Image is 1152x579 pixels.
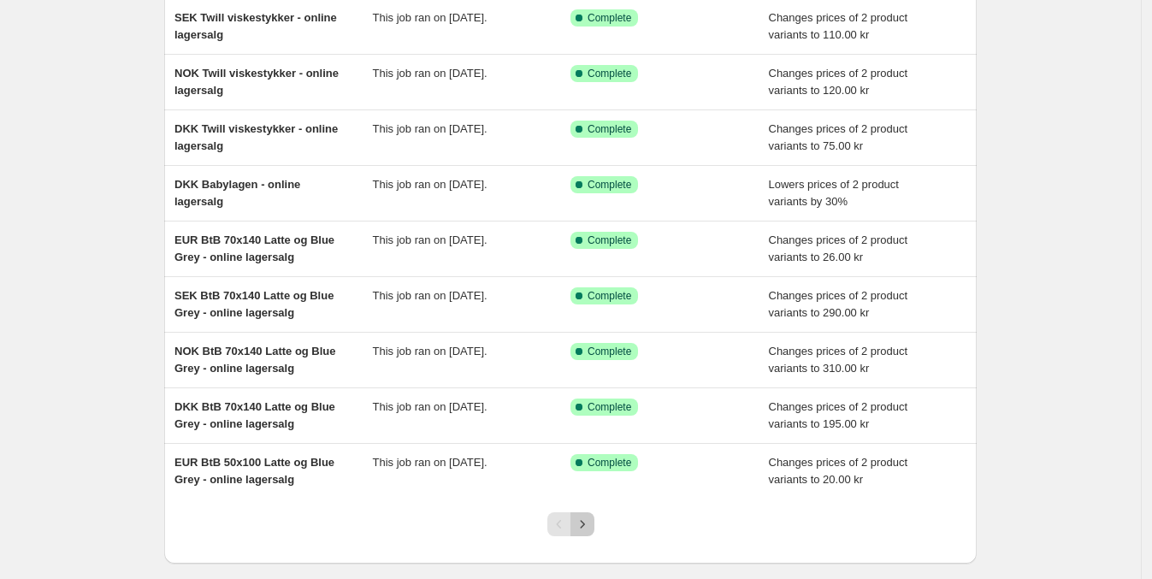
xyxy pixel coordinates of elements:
[373,122,487,135] span: This job ran on [DATE].
[174,122,338,152] span: DKK Twill viskestykker - online lagersalg
[174,11,337,41] span: SEK Twill viskestykker - online lagersalg
[769,67,908,97] span: Changes prices of 2 product variants to 120.00 kr
[769,11,908,41] span: Changes prices of 2 product variants to 110.00 kr
[174,233,334,263] span: EUR BtB 70x140 Latte og Blue Grey - online lagersalg
[570,512,594,536] button: Next
[769,122,908,152] span: Changes prices of 2 product variants to 75.00 kr
[174,456,334,486] span: EUR BtB 50x100 Latte og Blue Grey - online lagersalg
[174,345,336,375] span: NOK BtB 70x140 Latte og Blue Grey - online lagersalg
[769,233,908,263] span: Changes prices of 2 product variants to 26.00 kr
[373,400,487,413] span: This job ran on [DATE].
[174,289,334,319] span: SEK BtB 70x140 Latte og Blue Grey - online lagersalg
[588,345,631,358] span: Complete
[588,400,631,414] span: Complete
[769,178,899,208] span: Lowers prices of 2 product variants by 30%
[769,456,908,486] span: Changes prices of 2 product variants to 20.00 kr
[769,345,908,375] span: Changes prices of 2 product variants to 310.00 kr
[588,122,631,136] span: Complete
[373,67,487,80] span: This job ran on [DATE].
[547,512,594,536] nav: Pagination
[373,11,487,24] span: This job ran on [DATE].
[174,67,339,97] span: NOK Twill viskestykker - online lagersalg
[588,456,631,470] span: Complete
[373,178,487,191] span: This job ran on [DATE].
[373,289,487,302] span: This job ran on [DATE].
[588,11,631,25] span: Complete
[588,178,631,192] span: Complete
[373,456,487,469] span: This job ran on [DATE].
[769,289,908,319] span: Changes prices of 2 product variants to 290.00 kr
[769,400,908,430] span: Changes prices of 2 product variants to 195.00 kr
[588,67,631,80] span: Complete
[373,233,487,246] span: This job ran on [DATE].
[174,400,335,430] span: DKK BtB 70x140 Latte og Blue Grey - online lagersalg
[588,233,631,247] span: Complete
[373,345,487,357] span: This job ran on [DATE].
[588,289,631,303] span: Complete
[174,178,300,208] span: DKK Babylagen - online lagersalg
